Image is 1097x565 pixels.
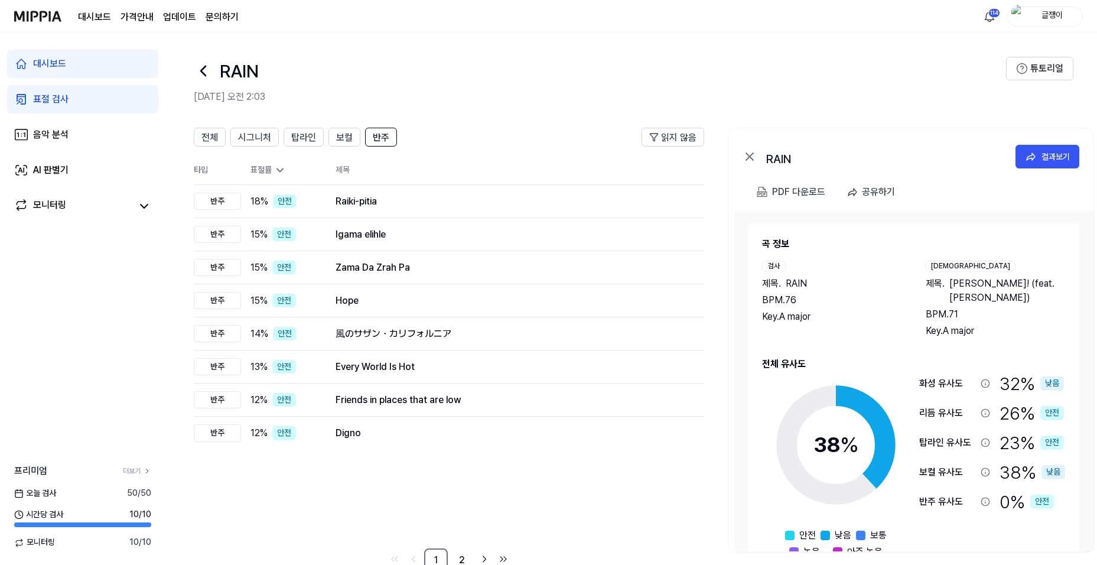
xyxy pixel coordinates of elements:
button: 반주 [365,128,397,147]
div: 반주 [194,259,241,277]
img: PDF Download [757,187,767,197]
div: 114 [988,8,1000,18]
div: 안전 [1040,406,1064,420]
a: 문의하기 [206,10,239,24]
span: 15 % [250,261,268,275]
img: profile [1011,5,1026,28]
div: 리듬 유사도 [919,406,976,420]
div: 반주 [194,325,241,343]
h2: 전체 유사도 [762,357,1065,371]
button: 시그니처 [230,128,279,147]
button: 전체 [194,128,226,147]
div: 음악 분석 [33,128,69,142]
a: 음악 분석 [7,121,158,149]
a: 곡 정보검사제목.RAINBPM.76Key.A major[DEMOGRAPHIC_DATA]제목.[PERSON_NAME]! (feat. [PERSON_NAME])BPM.71Key.... [734,211,1093,551]
th: 제목 [336,156,704,184]
div: BPM. 71 [926,307,1066,322]
span: 50 / 50 [127,488,151,499]
div: 반주 [194,391,241,409]
div: 낮음 [1041,465,1065,479]
div: BPM. 76 [762,293,902,307]
h2: [DATE] 오전 2:03 [194,90,1006,104]
th: 타입 [194,156,241,185]
span: 프리미엄 [14,464,47,478]
span: 낮음 [835,528,851,543]
div: 낮음 [1040,376,1064,391]
div: 26 % [1000,401,1064,426]
span: 전체 [201,131,218,145]
a: 더보기 [123,466,151,476]
div: Igama elihle [336,228,685,242]
img: 알림 [982,9,997,24]
div: 안전 [273,327,297,341]
a: 표절 검사 [7,85,158,113]
div: 32 % [1000,371,1064,396]
div: 안전 [272,228,296,242]
div: 반주 [194,424,241,442]
span: 안전 [799,528,816,543]
div: 안전 [1030,495,1054,509]
span: 시그니처 [238,131,271,145]
button: profile글쟁이 [1007,7,1083,27]
div: Raiki-pitia [336,194,685,209]
span: 높음 [803,545,820,559]
div: 안전 [272,360,296,374]
div: 결과보기 [1041,150,1070,163]
div: 대시보드 [33,57,66,71]
h2: 곡 정보 [762,237,1065,251]
span: 탑라인 [291,131,316,145]
div: Digno [336,426,685,440]
div: 안전 [272,294,296,308]
div: 風のサザン・カリフォルニア [336,327,685,341]
div: 23 % [1000,430,1064,455]
div: AI 판별기 [33,163,69,177]
div: 보컬 유사도 [919,465,976,479]
span: 10 / 10 [129,509,151,521]
span: 보통 [870,528,887,543]
button: 가격안내 [121,10,154,24]
span: 모니터링 [14,537,55,548]
span: RAIN [786,277,807,291]
span: 아주 높음 [847,545,883,559]
button: 공유하기 [842,180,904,204]
div: 검사 [762,261,786,272]
div: Hope [336,294,685,308]
div: Friends in places that are low [336,393,685,407]
button: 결과보기 [1015,145,1079,168]
a: 업데이트 [163,10,196,24]
div: 반주 [194,226,241,243]
span: 보컬 [336,131,353,145]
span: 15 % [250,228,268,242]
a: 대시보드 [7,50,158,78]
button: 읽지 않음 [642,128,704,147]
div: 안전 [1040,436,1064,450]
div: RAIN [766,150,1002,164]
div: 안전 [272,426,296,440]
div: 화성 유사도 [919,376,976,391]
div: 0 % [1000,489,1054,514]
span: 읽지 않음 [661,131,696,145]
div: 반주 [194,292,241,310]
div: 반주 [194,358,241,376]
div: 공유하기 [862,184,895,200]
div: 반주 [194,193,241,210]
span: 제목 . [762,277,781,291]
div: 38 % [1000,460,1065,485]
button: 탑라인 [284,128,324,147]
span: 제목 . [926,277,945,305]
span: 12 % [250,393,268,407]
a: AI 판별기 [7,156,158,184]
div: 표절 검사 [33,92,69,106]
span: 시간당 검사 [14,509,63,521]
span: 15 % [250,294,268,308]
div: 38 [813,429,859,461]
span: 13 % [250,360,268,374]
button: PDF 다운로드 [754,180,828,204]
a: 모니터링 [14,198,132,215]
div: Every World Is Hot [336,360,685,374]
span: 12 % [250,426,268,440]
div: 안전 [273,194,297,209]
div: PDF 다운로드 [772,184,825,200]
div: 안전 [272,261,296,275]
span: 오늘 검사 [14,488,56,499]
